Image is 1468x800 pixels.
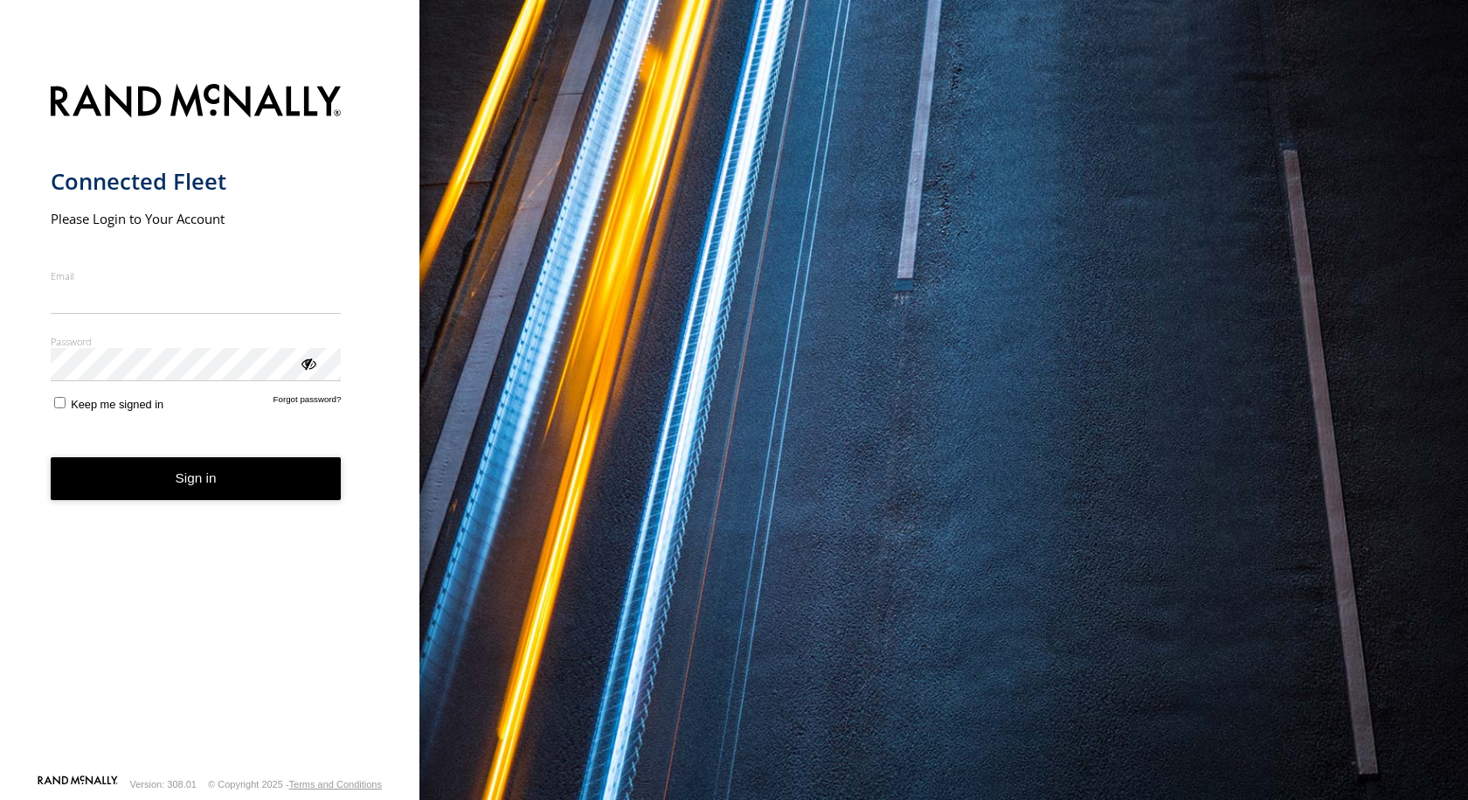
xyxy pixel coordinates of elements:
h1: Connected Fleet [51,167,342,196]
input: Keep me signed in [54,397,66,408]
a: Forgot password? [274,394,342,411]
form: main [51,73,370,774]
div: ViewPassword [299,354,316,372]
a: Terms and Conditions [289,779,382,790]
a: Visit our Website [38,776,118,793]
div: © Copyright 2025 - [208,779,382,790]
h2: Please Login to Your Account [51,210,342,227]
div: Version: 308.01 [130,779,197,790]
label: Email [51,269,342,282]
span: Keep me signed in [71,398,163,411]
label: Password [51,335,342,348]
button: Sign in [51,457,342,500]
img: Rand McNally [51,80,342,125]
